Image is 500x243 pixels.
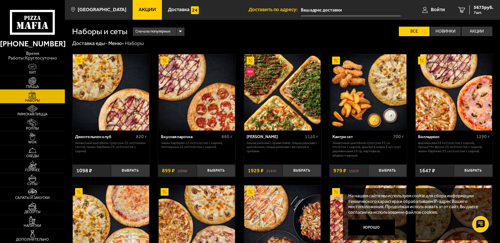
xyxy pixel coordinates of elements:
[415,54,493,131] a: АкционныйВилладжио
[248,168,264,173] span: 1929 ₽
[329,54,407,131] a: АкционныйКантри сет
[330,54,407,131] img: Кантри сет
[136,134,147,139] span: 820 г
[247,57,254,64] img: Акционный
[249,7,301,12] span: Доставить по адресу:
[161,141,232,149] p: Чикен Барбекю 25 см (толстое с сыром), Пепперони 25 см (толстое с сыром).
[247,141,318,154] p: Пицца Римская с креветками, Пицца Римская с цыплёнком, Пицца Римская с ветчиной и грибами.
[430,27,461,36] label: Новинки
[461,27,492,36] label: Акции
[191,6,199,14] img: 15daf4d41897b9f0e9f617042186c801.svg
[197,164,235,177] button: Выбрать
[476,134,490,139] span: 1290 г
[222,134,232,139] span: 860 г
[399,27,430,36] label: Все
[348,193,484,215] p: На нашем сайте мы используем cookie для сбора информации технического характера и обрабатываем IP...
[75,141,147,154] p: Пикантный цыплёнок сулугуни 25 см (тонкое тесто), Чикен Барбекю 25 см (толстое с сыром).
[139,7,156,12] span: Акции
[111,164,149,177] button: Выбрать
[161,134,220,139] div: Вкусная парочка
[125,40,144,47] div: Наборы
[75,134,134,139] div: Джентельмен клуб
[78,7,126,12] span: [GEOGRAPHIC_DATA]
[247,134,303,139] div: [PERSON_NAME]
[244,54,321,131] a: АкционныйНовинкаМама Миа
[266,168,276,173] s: 2147 ₽
[247,68,254,76] img: Новинка
[177,168,187,173] s: 1098 ₽
[162,168,175,173] span: 899 ₽
[247,188,254,196] img: Акционный
[418,134,474,139] div: Вилладжио
[349,168,359,173] s: 1167 ₽
[244,54,321,131] img: Мама Миа
[72,40,107,46] a: Доставка еды-
[416,54,492,131] img: Вилладжио
[161,57,169,64] img: Акционный
[158,54,235,131] a: АкционныйВкусная парочка
[282,164,321,177] button: Выбрать
[368,164,407,177] button: Выбрать
[332,141,404,158] p: Пикантный цыплёнок сулугуни 25 см (толстое с сыром), крылья в кляре 5 шт соус деревенский 25 гр, ...
[161,188,169,196] img: Акционный
[136,27,171,36] span: Сначала популярные
[108,40,124,46] a: Меню-
[419,168,435,173] span: 1647 ₽
[159,54,235,131] img: Вкусная парочка
[73,54,149,131] img: Джентельмен клуб
[393,134,404,139] span: 700 г
[418,57,426,64] img: Акционный
[418,141,489,154] p: Фермерская 25 см (толстое с сыром), Прошутто Фунги 25 см (толстое с сыром), Чикен Барбекю 25 см (...
[474,11,493,14] span: 7 шт.
[168,7,190,12] span: Доставка
[333,168,346,173] span: 979 ₽
[332,57,340,64] img: Акционный
[301,4,401,16] input: Ваш адрес доставки
[76,168,92,173] span: 1098 ₽
[75,188,83,196] img: Акционный
[75,57,83,64] img: Акционный
[474,5,493,10] span: 5673 руб.
[305,134,318,139] span: 1120 г
[431,7,445,12] span: Войти
[72,54,150,131] a: АкционныйДжентельмен клуб
[332,134,391,139] div: Кантри сет
[332,188,340,196] img: Акционный
[348,220,395,235] button: Хорошо
[72,27,127,36] h1: Наборы и сеты
[454,164,492,177] button: Выбрать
